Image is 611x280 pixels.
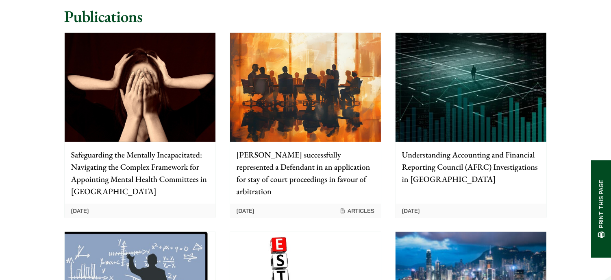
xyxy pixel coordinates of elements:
a: [PERSON_NAME] successfully represented a Defendant in an application for stay of court proceeding... [230,33,381,218]
h2: Publications [64,7,547,26]
time: [DATE] [402,207,420,214]
p: [PERSON_NAME] successfully represented a Defendant in an application for stay of court proceeding... [237,149,374,197]
time: [DATE] [237,207,254,214]
a: Understanding Accounting and Financial Reporting Council (AFRC) Investigations in [GEOGRAPHIC_DAT... [395,33,547,218]
span: Articles [339,207,374,214]
p: Safeguarding the Mentally Incapacitated: Navigating the Complex Framework for Appointing Mental H... [71,149,209,197]
a: Safeguarding the Mentally Incapacitated: Navigating the Complex Framework for Appointing Mental H... [64,33,216,218]
time: [DATE] [71,207,89,214]
p: Understanding Accounting and Financial Reporting Council (AFRC) Investigations in [GEOGRAPHIC_DATA] [402,149,540,185]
